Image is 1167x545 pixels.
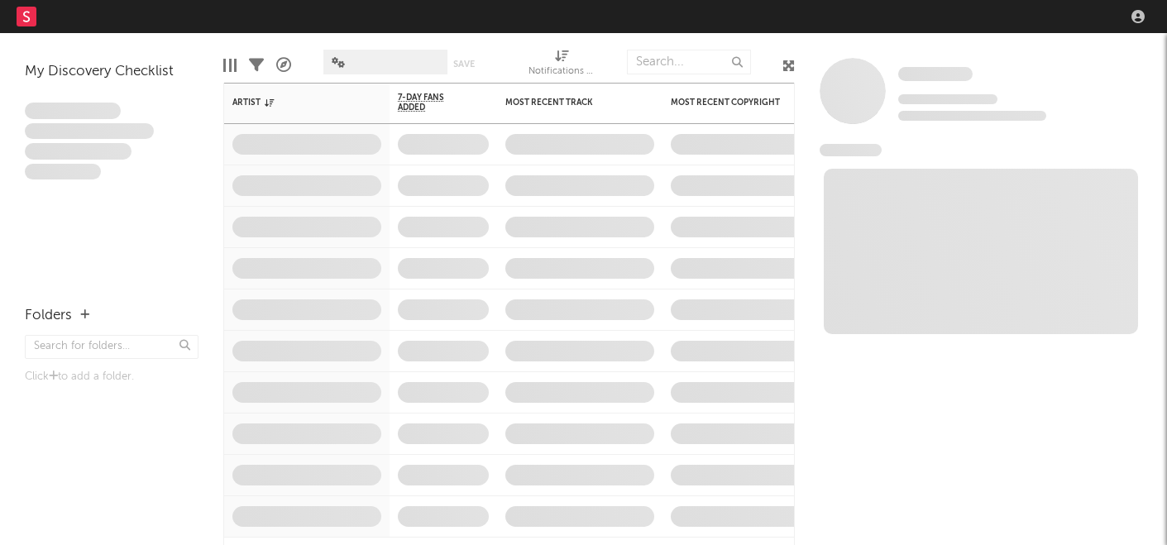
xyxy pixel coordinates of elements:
[820,144,882,156] span: News Feed
[25,335,198,359] input: Search for folders...
[249,41,264,89] div: Filters
[453,60,475,69] button: Save
[232,98,356,108] div: Artist
[25,143,132,160] span: Praesent ac interdum
[528,62,595,82] div: Notifications (Artist)
[898,111,1046,121] span: 0 fans last week
[25,164,101,180] span: Aliquam viverra
[25,123,154,140] span: Integer aliquet in purus et
[25,62,198,82] div: My Discovery Checklist
[398,93,464,112] span: 7-Day Fans Added
[25,103,121,119] span: Lorem ipsum dolor
[898,67,973,81] span: Some Artist
[627,50,751,74] input: Search...
[898,66,973,83] a: Some Artist
[276,41,291,89] div: A&R Pipeline
[671,98,795,108] div: Most Recent Copyright
[898,94,997,104] span: Tracking Since: [DATE]
[25,367,198,387] div: Click to add a folder.
[223,41,237,89] div: Edit Columns
[25,306,72,326] div: Folders
[505,98,629,108] div: Most Recent Track
[528,41,595,89] div: Notifications (Artist)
